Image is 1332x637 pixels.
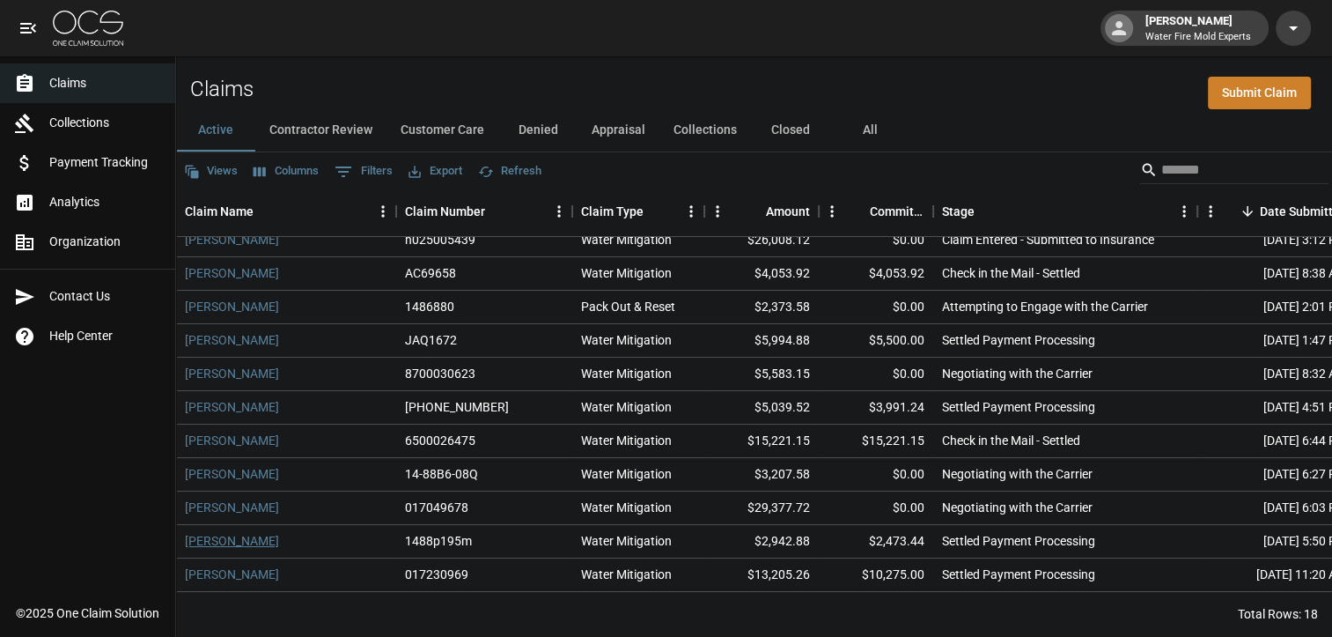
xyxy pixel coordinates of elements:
[819,224,933,257] div: $0.00
[405,465,478,483] div: 14-88B6-08Q
[704,458,819,492] div: $3,207.58
[830,109,909,152] button: All
[942,187,975,236] div: Stage
[185,532,279,550] a: [PERSON_NAME]
[404,158,467,185] button: Export
[704,391,819,425] div: $5,039.52
[819,458,933,492] div: $0.00
[933,187,1197,236] div: Stage
[49,114,161,132] span: Collections
[819,187,933,236] div: Committed Amount
[405,298,454,315] div: 1486880
[751,109,830,152] button: Closed
[942,298,1148,315] div: Attempting to Engage with the Carrier
[185,432,279,449] a: [PERSON_NAME]
[942,264,1080,282] div: Check in the Mail - Settled
[185,231,279,248] a: [PERSON_NAME]
[766,187,810,236] div: Amount
[405,264,456,282] div: AC69658
[572,187,704,236] div: Claim Type
[704,559,819,592] div: $13,205.26
[644,199,668,224] button: Sort
[498,109,578,152] button: Denied
[678,198,704,225] button: Menu
[405,331,457,349] div: JAQ1672
[704,291,819,324] div: $2,373.58
[942,532,1095,550] div: Settled Payment Processing
[819,324,933,358] div: $5,500.00
[386,109,498,152] button: Customer Care
[942,365,1093,382] div: Negotiating with the Carrier
[819,198,845,225] button: Menu
[49,153,161,172] span: Payment Tracking
[581,532,672,550] div: Water Mitigation
[581,566,672,583] div: Water Mitigation
[1238,605,1318,623] div: Total Rows: 18
[704,324,819,358] div: $5,994.88
[581,231,672,248] div: Water Mitigation
[1140,156,1328,188] div: Search
[185,298,279,315] a: [PERSON_NAME]
[185,566,279,583] a: [PERSON_NAME]
[819,257,933,291] div: $4,053.92
[255,109,386,152] button: Contractor Review
[581,398,672,416] div: Water Mitigation
[49,74,161,93] span: Claims
[819,559,933,592] div: $10,275.00
[405,499,468,516] div: 017049678
[975,199,999,224] button: Sort
[581,331,672,349] div: Water Mitigation
[405,532,472,550] div: 1488p195m
[53,11,123,46] img: ocs-logo-white-transparent.png
[819,492,933,525] div: $0.00
[180,158,242,185] button: Views
[704,187,819,236] div: Amount
[819,391,933,425] div: $3,991.24
[581,465,672,483] div: Water Mitigation
[405,398,509,416] div: 01-008-723729
[1197,198,1224,225] button: Menu
[942,432,1080,449] div: Check in the Mail - Settled
[659,109,751,152] button: Collections
[176,109,255,152] button: Active
[581,298,675,315] div: Pack Out & Reset
[704,525,819,559] div: $2,942.88
[942,465,1093,483] div: Negotiating with the Carrier
[185,264,279,282] a: [PERSON_NAME]
[185,465,279,483] a: [PERSON_NAME]
[845,199,870,224] button: Sort
[942,499,1093,516] div: Negotiating with the Carrier
[578,109,659,152] button: Appraisal
[819,525,933,559] div: $2,473.44
[704,358,819,391] div: $5,583.15
[176,187,396,236] div: Claim Name
[1138,12,1258,44] div: [PERSON_NAME]
[405,365,475,382] div: 8700030623
[185,499,279,516] a: [PERSON_NAME]
[176,109,1332,152] div: dynamic tabs
[1145,30,1251,45] p: Water Fire Mold Experts
[49,233,161,251] span: Organization
[704,492,819,525] div: $29,377.72
[942,398,1095,416] div: Settled Payment Processing
[474,158,546,185] button: Refresh
[870,187,924,236] div: Committed Amount
[370,198,396,225] button: Menu
[405,566,468,583] div: 017230969
[704,425,819,458] div: $15,221.15
[405,432,475,449] div: 6500026475
[1208,77,1311,109] a: Submit Claim
[704,257,819,291] div: $4,053.92
[49,287,161,306] span: Contact Us
[1235,199,1260,224] button: Sort
[249,158,323,185] button: Select columns
[190,77,254,102] h2: Claims
[405,231,475,248] div: h025005439
[704,224,819,257] div: $26,008.12
[819,425,933,458] div: $15,221.15
[942,566,1095,583] div: Settled Payment Processing
[1171,198,1197,225] button: Menu
[185,187,254,236] div: Claim Name
[49,193,161,211] span: Analytics
[942,231,1154,248] div: Claim Entered - Submitted to Insurance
